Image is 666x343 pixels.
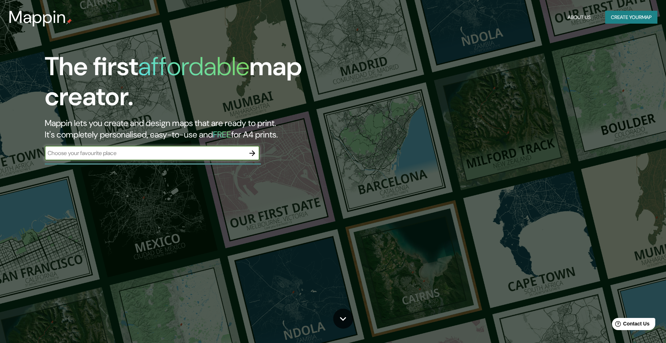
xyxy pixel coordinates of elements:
h5: FREE [213,129,231,140]
img: mappin-pin [66,19,72,24]
button: Create yourmap [605,11,657,24]
button: About Us [565,11,594,24]
h2: Mappin lets you create and design maps that are ready to print. It's completely personalised, eas... [45,117,378,140]
iframe: Help widget launcher [602,315,658,335]
h3: Mappin [9,7,66,27]
h1: affordable [138,50,249,83]
input: Choose your favourite place [45,149,245,157]
h1: The first map creator. [45,52,378,117]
